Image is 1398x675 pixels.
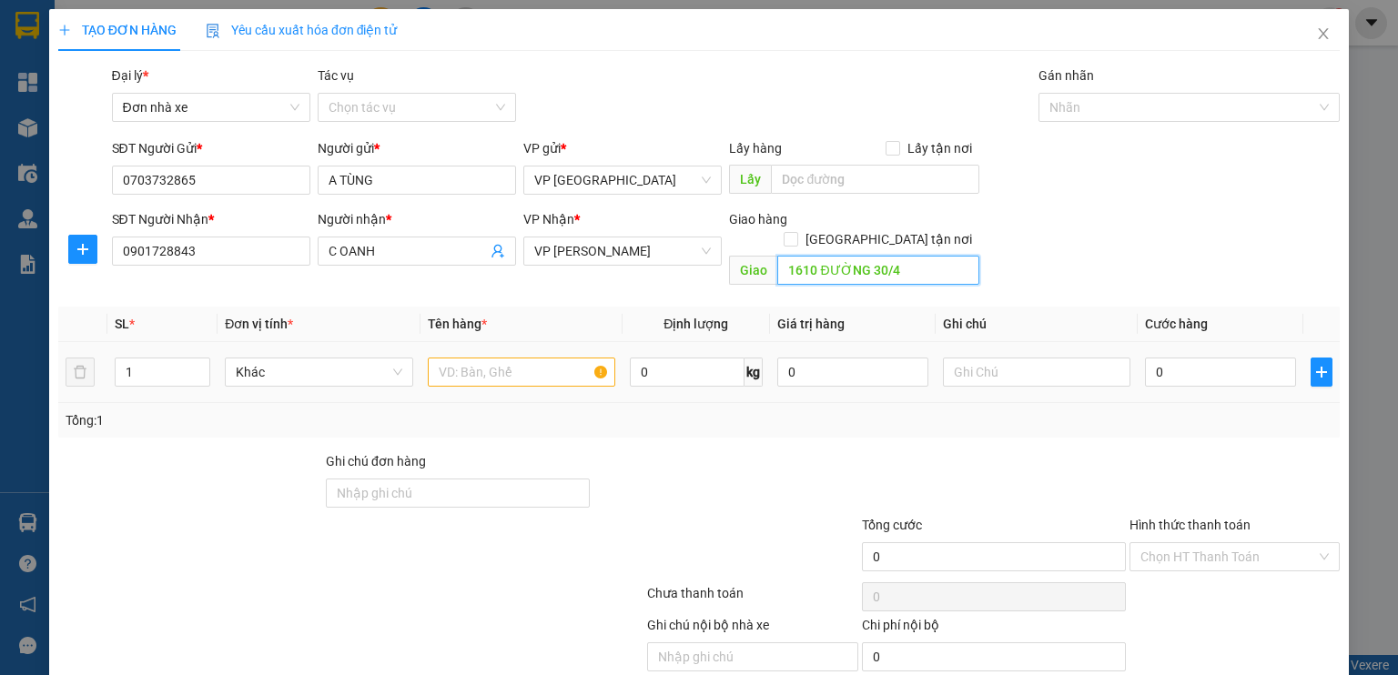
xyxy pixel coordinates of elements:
span: user-add [491,244,505,258]
div: Người gửi [318,138,516,158]
div: SĐT Người Gửi [112,138,310,158]
span: Đại lý [112,68,148,83]
div: VP gửi [523,138,722,158]
label: Ghi chú đơn hàng [326,454,426,468]
span: plus [69,242,96,257]
button: delete [66,358,95,387]
img: icon [206,24,220,38]
span: Giá trị hàng [777,317,845,331]
span: SL [115,317,129,331]
div: Người nhận [318,209,516,229]
span: Đơn vị tính [225,317,293,331]
button: plus [68,235,97,264]
span: Tổng cước [862,518,922,532]
label: Gán nhãn [1038,68,1094,83]
label: Tác vụ [318,68,354,83]
input: VD: Bàn, Ghế [428,358,615,387]
div: SĐT Người Nhận [112,209,310,229]
span: VP Nhận [523,212,574,227]
input: 0 [777,358,928,387]
div: Tổng: 1 [66,410,541,430]
div: Chi phí nội bộ [862,615,1126,642]
th: Ghi chú [936,307,1138,342]
span: VP Vũng Tàu [534,237,711,265]
span: VP Quận 1 [534,166,711,194]
input: Ghi Chú [943,358,1130,387]
button: Close [1298,9,1349,60]
span: kg [745,358,763,387]
span: Lấy hàng [729,141,782,156]
span: Đơn nhà xe [123,94,299,121]
span: Giao hàng [729,212,787,227]
span: Giao [729,256,777,285]
span: Tên hàng [428,317,487,331]
span: Lấy [729,165,771,194]
span: TẠO ĐƠN HÀNG [58,23,177,37]
input: Ghi chú đơn hàng [326,479,590,508]
input: Dọc đường [777,256,979,285]
button: plus [1311,358,1332,387]
span: Cước hàng [1145,317,1208,331]
span: close [1316,26,1331,41]
span: plus [58,24,71,36]
input: Dọc đường [771,165,979,194]
label: Hình thức thanh toán [1130,518,1251,532]
span: plus [1312,365,1332,379]
div: Chưa thanh toán [645,583,859,615]
span: Lấy tận nơi [900,138,979,158]
span: Khác [236,358,401,386]
div: Ghi chú nội bộ nhà xe [647,615,857,642]
span: [GEOGRAPHIC_DATA] tận nơi [798,229,979,249]
span: Yêu cầu xuất hóa đơn điện tử [206,23,398,37]
span: Định lượng [664,317,728,331]
input: Nhập ghi chú [647,642,857,671]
